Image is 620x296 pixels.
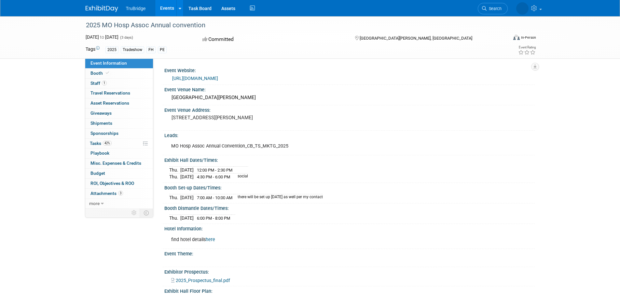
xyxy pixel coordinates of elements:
[90,81,107,86] span: Staff
[140,209,153,217] td: Toggle Event Tabs
[85,88,153,98] a: Travel Reservations
[518,46,536,49] div: Event Rating
[516,2,529,15] img: Jamie Hodge
[197,216,230,221] span: 6:00 PM - 8:00 PM
[84,19,498,31] div: 2025 MO Hosp Assoc Annual convention
[85,189,153,199] a: Attachments3
[200,34,344,45] div: Committed
[85,179,153,188] a: ROI, Objectives & ROO
[167,140,462,153] div: MO Hosp Assoc Annual Convention_CB_TS_MKTG_2025
[146,46,156,53] div: FH
[85,148,153,158] a: Playbook
[197,195,232,200] span: 7:00 AM - 10:00 AM
[176,278,230,283] span: 2025_Prospectus_final.pdf
[90,161,141,166] span: Misc. Expenses & Credits
[234,174,248,180] td: social
[126,6,146,11] span: TruBridge
[103,141,112,146] span: 42%
[164,66,535,74] div: Event Website:
[118,191,123,196] span: 3
[102,81,107,85] span: 1
[90,121,112,126] span: Shipments
[164,286,535,294] div: Exhibit Hall Floor Plan:
[169,214,180,221] td: Thu.
[169,93,530,103] div: [GEOGRAPHIC_DATA][PERSON_NAME]
[478,3,508,14] a: Search
[164,267,535,275] div: Exhibitor Prospectus:
[234,194,323,201] td: there will be set up [DATE] as well per my contact
[90,90,130,96] span: Travel Reservations
[90,131,118,136] span: Sponsorships
[164,85,535,93] div: Event Venue Name:
[521,35,536,40] div: In-Person
[180,214,194,221] td: [DATE]
[90,60,127,66] span: Event Information
[90,191,123,196] span: Attachments
[86,46,100,53] td: Tags
[129,209,140,217] td: Personalize Event Tab Strip
[86,6,118,12] img: ExhibitDay
[487,6,502,11] span: Search
[169,166,180,174] td: Thu.
[164,224,535,232] div: Hotel Information:
[85,98,153,108] a: Asset Reservations
[119,35,133,40] span: (3 days)
[360,36,472,41] span: [GEOGRAPHIC_DATA][PERSON_NAME], [GEOGRAPHIC_DATA]
[180,174,194,180] td: [DATE]
[89,201,100,206] span: more
[106,71,109,75] i: Booth reservation complete
[85,69,153,78] a: Booth
[85,129,153,138] a: Sponsorships
[85,169,153,178] a: Budget
[85,139,153,148] a: Tasks42%
[85,79,153,88] a: Staff1
[99,34,105,40] span: to
[164,249,535,257] div: Event Theme:
[206,237,215,242] a: here
[164,131,535,139] div: Leads:
[90,110,112,116] span: Giveaways
[513,35,520,40] img: Format-Inperson.png
[171,278,230,283] a: 2025_Prospectus_final.pdf
[169,194,180,201] td: Thu.
[90,100,129,106] span: Asset Reservations
[172,115,311,121] pre: [STREET_ADDRESS][PERSON_NAME]
[197,168,232,173] span: 12:00 PM - 2:30 PM
[121,46,144,53] div: Tradeshow
[85,109,153,118] a: Giveaways
[180,194,194,201] td: [DATE]
[85,119,153,128] a: Shipments
[90,181,134,186] span: ROI, Objectives & ROO
[197,174,230,179] span: 4:30 PM - 6:00 PM
[85,199,153,209] a: more
[180,166,194,174] td: [DATE]
[85,159,153,168] a: Misc. Expenses & Credits
[172,76,218,81] a: [URL][DOMAIN_NAME]
[90,150,109,156] span: Playbook
[164,203,535,212] div: Booth Dismantle Dates/Times:
[90,141,112,146] span: Tasks
[90,71,110,76] span: Booth
[158,46,167,53] div: PE
[86,34,118,40] span: [DATE] [DATE]
[167,233,462,246] div: find hotel details
[164,155,535,163] div: Exhibit Hall Dates/Times:
[169,174,180,180] td: Thu.
[85,58,153,68] a: Event Information
[164,183,535,191] div: Booth Set-up Dates/Times:
[469,34,536,44] div: Event Format
[164,105,535,113] div: Event Venue Address:
[90,171,105,176] span: Budget
[105,46,118,53] div: 2025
